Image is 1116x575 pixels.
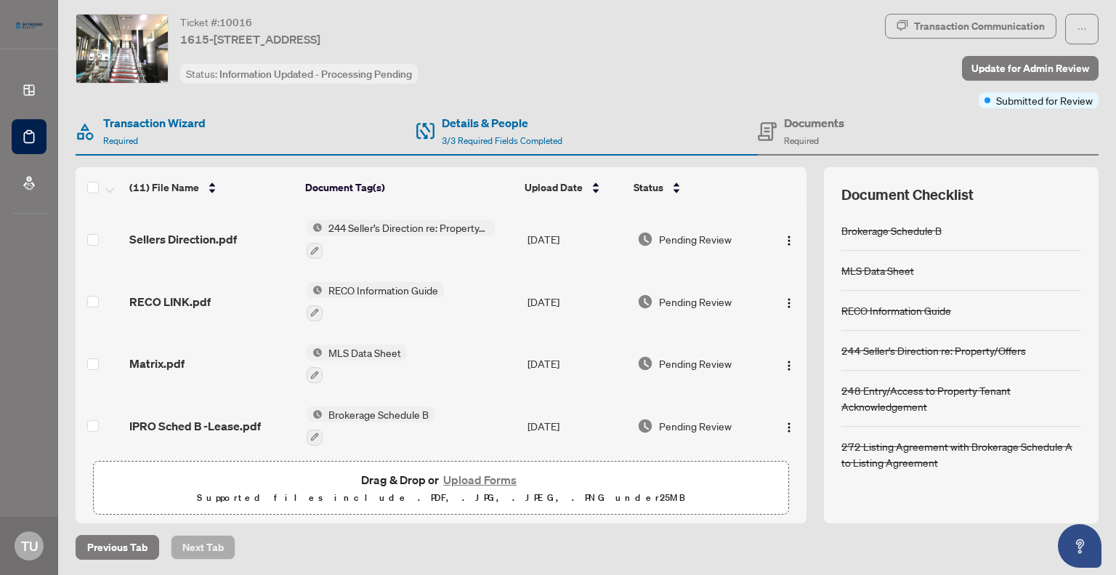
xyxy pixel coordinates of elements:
[637,418,653,434] img: Document Status
[522,270,631,333] td: [DATE]
[783,360,795,371] img: Logo
[659,294,732,310] span: Pending Review
[525,180,583,196] span: Upload Date
[307,406,323,422] img: Status Icon
[307,345,407,384] button: Status IconMLS Data Sheet
[783,422,795,433] img: Logo
[87,536,147,559] span: Previous Tab
[307,220,323,236] img: Status Icon
[323,345,407,361] span: MLS Data Sheet
[914,15,1045,38] div: Transaction Communication
[307,220,495,259] button: Status Icon244 Seller’s Direction re: Property/Offers
[129,417,261,435] span: IPRO Sched B -Lease.pdf
[637,231,653,247] img: Document Status
[996,92,1093,108] span: Submitted for Review
[323,220,495,236] span: 244 Seller’s Direction re: Property/Offers
[307,345,323,361] img: Status Icon
[777,352,801,375] button: Logo
[180,14,252,31] div: Ticket #:
[519,167,627,208] th: Upload Date
[628,167,764,208] th: Status
[323,282,444,298] span: RECO Information Guide
[307,282,323,298] img: Status Icon
[439,470,521,489] button: Upload Forms
[885,14,1056,39] button: Transaction Communication
[76,15,168,83] img: IMG-C12348875_1.jpg
[784,114,844,132] h4: Documents
[129,355,185,372] span: Matrix.pdf
[971,57,1089,80] span: Update for Admin Review
[841,262,914,278] div: MLS Data Sheet
[219,68,412,81] span: Information Updated - Processing Pending
[171,535,235,560] button: Next Tab
[1058,524,1101,568] button: Open asap
[442,135,562,146] span: 3/3 Required Fields Completed
[962,56,1099,81] button: Update for Admin Review
[103,114,206,132] h4: Transaction Wizard
[522,333,631,395] td: [DATE]
[777,228,801,251] button: Logo
[323,406,434,422] span: Brokerage Schedule B
[841,302,951,318] div: RECO Information Guide
[442,114,562,132] h4: Details & People
[841,185,974,205] span: Document Checklist
[777,414,801,438] button: Logo
[361,470,521,489] span: Drag & Drop or
[784,135,819,146] span: Required
[783,235,795,246] img: Logo
[777,290,801,313] button: Logo
[307,406,434,446] button: Status IconBrokerage Schedule B
[129,180,199,196] span: (11) File Name
[180,64,418,84] div: Status:
[102,489,780,507] p: Supported files include .PDF, .JPG, .JPEG, .PNG under 25 MB
[634,180,663,196] span: Status
[522,208,631,270] td: [DATE]
[659,231,732,247] span: Pending Review
[307,282,444,321] button: Status IconRECO Information Guide
[522,395,631,457] td: [DATE]
[841,222,942,238] div: Brokerage Schedule B
[129,230,237,248] span: Sellers Direction.pdf
[1077,24,1087,34] span: ellipsis
[124,167,299,208] th: (11) File Name
[637,355,653,371] img: Document Status
[299,167,519,208] th: Document Tag(s)
[94,462,788,515] span: Drag & Drop orUpload FormsSupported files include .PDF, .JPG, .JPEG, .PNG under25MB
[12,18,46,33] img: logo
[129,293,211,310] span: RECO LINK.pdf
[76,535,159,560] button: Previous Tab
[637,294,653,310] img: Document Status
[180,31,320,48] span: 1615-[STREET_ADDRESS]
[841,438,1081,470] div: 272 Listing Agreement with Brokerage Schedule A to Listing Agreement
[783,297,795,309] img: Logo
[841,382,1081,414] div: 248 Entry/Access to Property Tenant Acknowledgement
[21,536,38,556] span: TU
[841,342,1026,358] div: 244 Seller’s Direction re: Property/Offers
[659,418,732,434] span: Pending Review
[103,135,138,146] span: Required
[659,355,732,371] span: Pending Review
[219,16,252,29] span: 10016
